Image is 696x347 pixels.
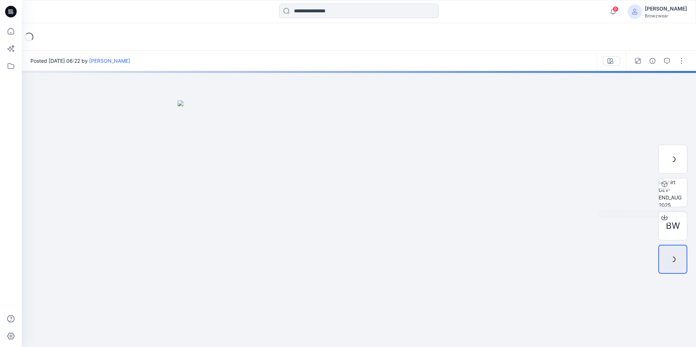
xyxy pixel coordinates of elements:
[645,4,687,13] div: [PERSON_NAME]
[666,219,680,232] span: BW
[89,58,130,64] a: [PERSON_NAME]
[659,178,687,207] img: Shirt DEV-END_AUG 2025 Segev Pink Magic
[645,13,687,18] div: Browzwear
[632,9,638,15] svg: avatar
[613,6,618,12] span: 9
[30,57,130,65] span: Posted [DATE] 06:22 by
[647,55,658,67] button: Details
